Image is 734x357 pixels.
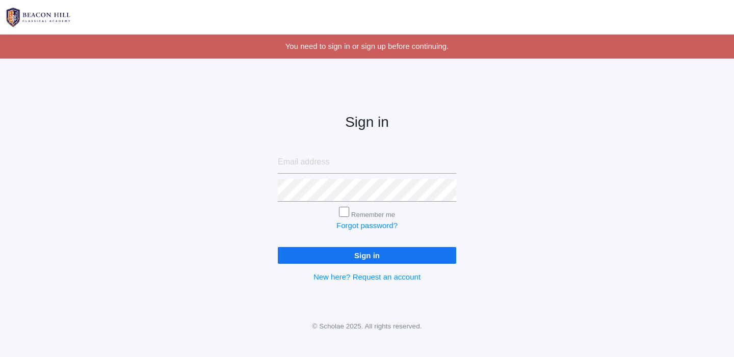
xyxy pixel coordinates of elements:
[351,211,395,218] label: Remember me
[278,151,456,174] input: Email address
[336,221,398,230] a: Forgot password?
[278,115,456,130] h2: Sign in
[278,247,456,264] input: Sign in
[313,272,421,281] a: New here? Request an account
